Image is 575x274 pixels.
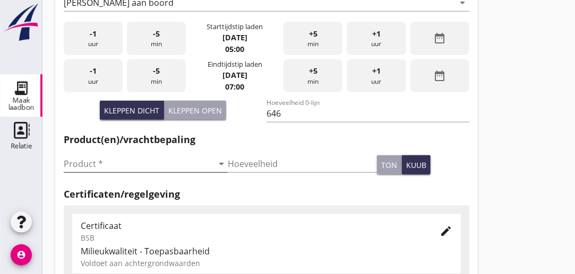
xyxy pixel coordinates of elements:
[402,155,431,174] button: kuub
[64,59,123,93] div: uur
[225,82,244,92] strong: 07:00
[440,225,452,237] i: edit
[64,22,123,55] div: uur
[433,32,446,45] i: date_range
[153,28,160,40] span: -5
[127,59,186,93] div: min
[225,44,244,54] strong: 05:00
[164,101,226,120] button: Kleppen open
[222,70,247,80] strong: [DATE]
[90,65,97,77] span: -1
[168,105,222,116] div: Kleppen open
[284,22,342,55] div: min
[377,155,402,174] button: ton
[11,244,32,266] i: account_circle
[81,219,423,232] div: Certificaat
[64,187,469,201] h2: Certificaten/regelgeving
[309,28,317,40] span: +5
[284,59,342,93] div: min
[127,22,186,55] div: min
[100,101,164,120] button: Kleppen dicht
[11,143,32,149] div: Relatie
[2,3,40,42] img: logo-small.a267ee39.svg
[228,155,377,172] input: Hoeveelheid
[347,59,406,93] div: uur
[372,65,381,77] span: +1
[81,245,452,258] div: Milieukwaliteit - Toepasbaarheid
[381,160,397,171] div: ton
[372,28,381,40] span: +1
[222,32,247,42] strong: [DATE]
[104,105,159,116] div: Kleppen dicht
[208,59,262,69] div: Eindtijdstip laden
[153,65,160,77] span: -5
[215,157,228,170] i: arrow_drop_down
[64,132,469,147] h2: Product(en)/vrachtbepaling
[207,22,263,32] div: Starttijdstip laden
[309,65,317,77] span: +5
[64,155,213,172] input: Product *
[267,105,469,122] input: Hoeveelheid 0-lijn
[90,28,97,40] span: -1
[406,160,426,171] div: kuub
[81,232,423,243] div: BSB
[433,69,446,82] i: date_range
[347,22,406,55] div: uur
[81,258,452,269] div: Voldoet aan achtergrondwaarden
